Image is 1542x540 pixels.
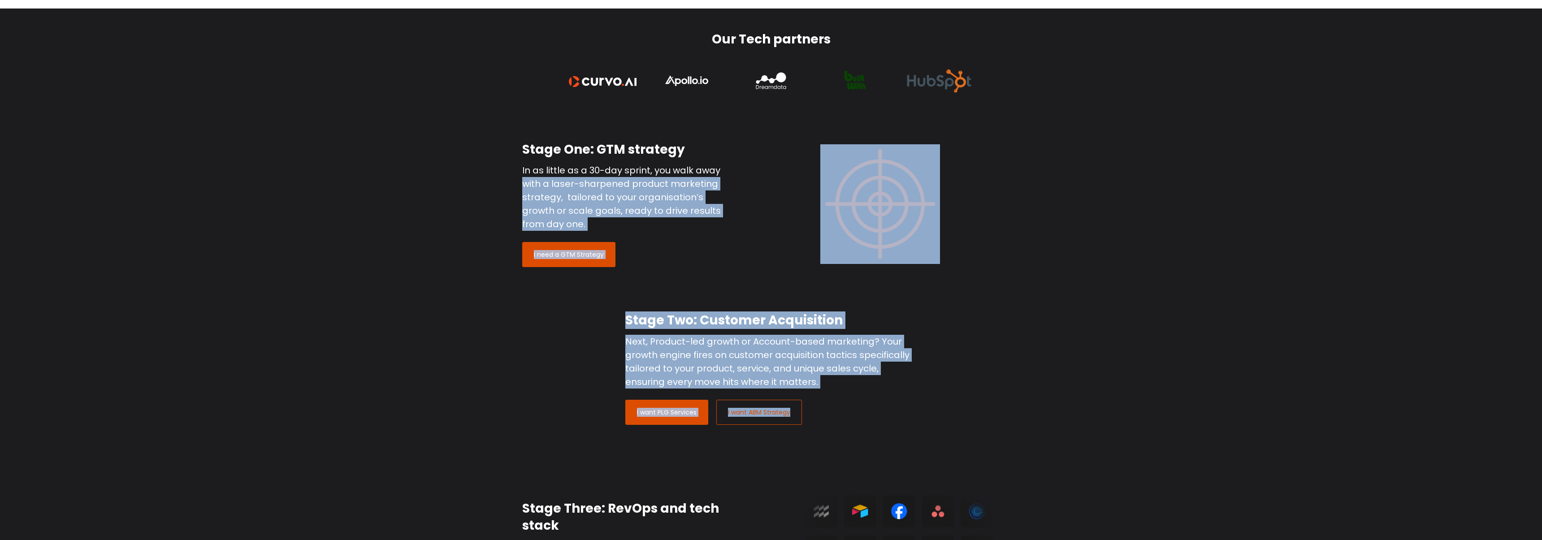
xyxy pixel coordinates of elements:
[716,400,802,425] a: I want ABM Strategy
[522,141,722,158] h2: Stage One: GTM strategy
[565,31,977,48] h2: Our Tech partners
[625,335,917,389] p: Next, Product-led growth or Account-based marketing? Your growth engine fires on customer acquisi...
[844,69,866,92] img: builtwith logo-1
[733,71,809,90] img: dreamdata logo
[522,164,722,231] p: In as little as a 30-day sprint, you walk away with a laser-sharpened product marketing strategy,...
[820,144,940,264] img: Target-06-orange-1
[522,500,722,534] h2: Stage Three: RevOps and tech stack
[625,400,708,425] a: I want PLG Services
[569,75,637,87] img: curvo ai
[665,69,708,92] img: apollo.io
[902,68,977,93] img: hubspot logo
[625,312,917,329] h2: Stage Two: Customer Acquisition
[522,242,615,267] a: I need a GTM Strategy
